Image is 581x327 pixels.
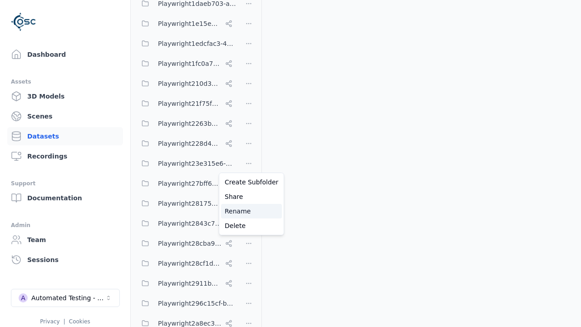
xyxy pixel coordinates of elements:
a: Rename [221,204,282,218]
a: Create Subfolder [221,175,282,189]
a: Share [221,189,282,204]
a: Delete [221,218,282,233]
